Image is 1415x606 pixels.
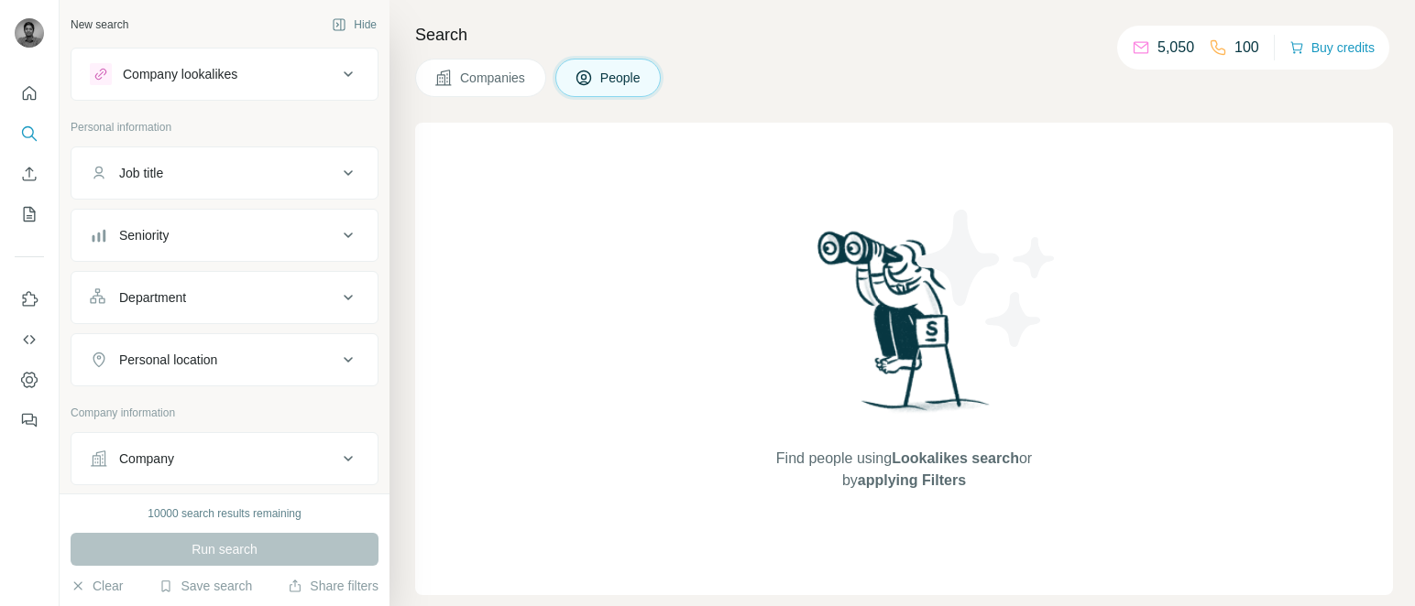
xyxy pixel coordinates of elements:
[71,16,128,33] div: New search
[15,117,44,150] button: Search
[757,448,1050,492] span: Find people using or by
[71,577,123,595] button: Clear
[159,577,252,595] button: Save search
[119,164,163,182] div: Job title
[15,18,44,48] img: Avatar
[71,437,378,481] button: Company
[809,226,1000,430] img: Surfe Illustration - Woman searching with binoculars
[858,472,966,488] span: applying Filters
[905,196,1069,361] img: Surfe Illustration - Stars
[15,77,44,110] button: Quick start
[319,11,389,38] button: Hide
[15,404,44,437] button: Feedback
[119,288,186,307] div: Department
[15,198,44,231] button: My lists
[71,338,378,382] button: Personal location
[119,226,169,244] div: Seniority
[123,65,237,83] div: Company lookalikes
[71,151,378,195] button: Job title
[288,577,378,595] button: Share filters
[415,22,1393,48] h4: Search
[892,450,1019,466] span: Lookalikes search
[71,119,378,135] p: Personal information
[1234,37,1259,59] p: 100
[1289,35,1375,60] button: Buy credits
[460,69,527,87] span: Companies
[71,52,378,96] button: Company lookalikes
[119,351,217,369] div: Personal location
[600,69,642,87] span: People
[71,276,378,319] button: Department
[71,213,378,257] button: Seniority
[15,323,44,356] button: Use Surfe API
[71,405,378,421] p: Company information
[15,157,44,190] button: Enrich CSV
[119,449,174,468] div: Company
[1157,37,1194,59] p: 5,050
[15,363,44,396] button: Dashboard
[148,505,301,522] div: 10000 search results remaining
[15,283,44,316] button: Use Surfe on LinkedIn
